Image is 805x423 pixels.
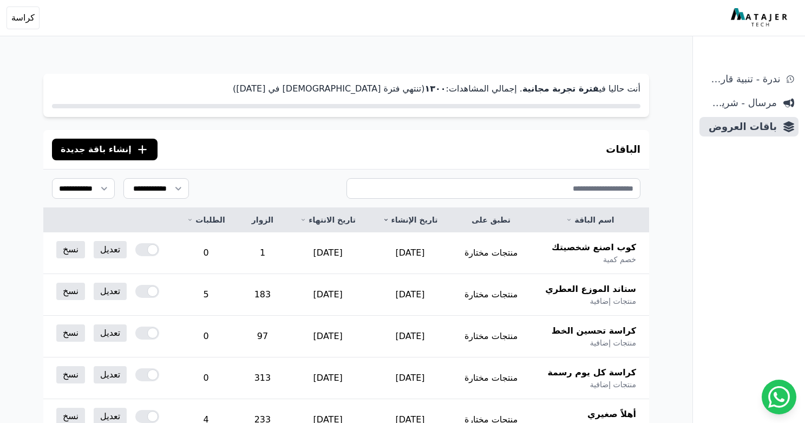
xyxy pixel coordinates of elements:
td: منتجات مختارة [451,274,531,316]
td: 0 [174,232,239,274]
h3: الباقات [606,142,640,157]
span: مرسال - شريط دعاية [704,95,777,110]
td: [DATE] [369,232,451,274]
td: 1 [238,232,286,274]
td: [DATE] [287,274,369,316]
td: 183 [238,274,286,316]
span: خصم كمية [603,254,636,265]
strong: فترة تجربة مجانية [522,83,599,94]
a: تاريخ الانتهاء [300,214,356,225]
button: كراسة [6,6,40,29]
a: تاريخ الإنشاء [382,214,438,225]
span: إنشاء باقة جديدة [61,143,132,156]
span: كوب اصنع شخصيتك [552,241,636,254]
a: اسم الباقة [544,214,636,225]
a: نسخ [56,366,85,383]
td: منتجات مختارة [451,357,531,399]
span: باقات العروض [704,119,777,134]
button: إنشاء باقة جديدة [52,139,158,160]
td: [DATE] [287,316,369,357]
span: كراسة كل يوم رسمة [547,366,636,379]
span: ستاند الموزع العطري [545,283,636,296]
span: منتجات إضافية [590,296,636,307]
td: [DATE] [369,357,451,399]
td: 5 [174,274,239,316]
a: تعديل [94,366,127,383]
a: تعديل [94,283,127,300]
span: كراسة تحسين الخط [552,324,636,337]
a: نسخ [56,241,85,258]
p: أنت حاليا في . إجمالي المشاهدات: (تنتهي فترة [DEMOGRAPHIC_DATA] في [DATE]) [52,82,640,95]
span: ندرة - تنبية قارب علي النفاذ [704,71,780,87]
span: أهلاً صغيري [587,408,636,421]
td: [DATE] [369,274,451,316]
span: منتجات إضافية [590,337,636,348]
td: 97 [238,316,286,357]
a: تعديل [94,241,127,258]
td: [DATE] [287,232,369,274]
img: MatajerTech Logo [731,8,790,28]
td: [DATE] [287,357,369,399]
span: كراسة [11,11,35,24]
strong: ١۳۰۰ [424,83,446,94]
a: نسخ [56,324,85,342]
td: 313 [238,357,286,399]
td: 0 [174,316,239,357]
a: تعديل [94,324,127,342]
td: منتجات مختارة [451,232,531,274]
td: منتجات مختارة [451,316,531,357]
td: 0 [174,357,239,399]
th: الزوار [238,208,286,232]
a: نسخ [56,283,85,300]
th: تطبق على [451,208,531,232]
a: الطلبات [187,214,226,225]
span: منتجات إضافية [590,379,636,390]
td: [DATE] [369,316,451,357]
